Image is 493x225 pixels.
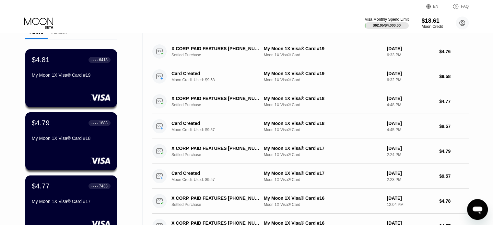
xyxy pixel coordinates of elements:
[439,174,469,179] div: $9.57
[171,146,260,151] div: X CORP. PAID FEATURES [PHONE_NUMBER] US
[264,146,382,151] div: My Moon 1X Visa® Card #17
[387,46,434,51] div: [DATE]
[171,152,267,157] div: Settled Purchase
[439,49,469,54] div: $4.76
[264,171,382,176] div: My Moon 1X Visa® Card #17
[439,149,469,154] div: $4.79
[387,103,434,107] div: 4:48 PM
[171,128,267,132] div: Moon Credit Used: $9.57
[264,46,382,51] div: My Moon 1X Visa® Card #19
[152,39,469,64] div: X CORP. PAID FEATURES [PHONE_NUMBER] USSettled PurchaseMy Moon 1X Visa® Card #19Moon 1X Visa® Car...
[387,53,434,57] div: 6:33 PM
[264,71,382,76] div: My Moon 1X Visa® Card #19
[373,23,401,27] div: $62.05 / $4,000.00
[99,58,108,62] div: 6418
[91,59,98,61] div: ● ● ● ●
[387,146,434,151] div: [DATE]
[387,78,434,82] div: 6:32 PM
[152,114,469,139] div: Card CreatedMoon Credit Used: $9.57My Moon 1X Visa® Card #18Moon 1X Visa® Card[DATE]4:45 PM$9.57
[264,152,382,157] div: Moon 1X Visa® Card
[387,96,434,101] div: [DATE]
[422,24,443,29] div: Moon Credit
[446,3,469,10] div: FAQ
[467,199,488,220] iframe: Dugme za pokretanje prozora za razmenu poruka
[171,177,267,182] div: Moon Credit Used: $9.57
[171,78,267,82] div: Moon Credit Used: $9.58
[426,3,446,10] div: EN
[32,182,50,190] div: $4.77
[152,89,469,114] div: X CORP. PAID FEATURES [PHONE_NUMBER] USSettled PurchaseMy Moon 1X Visa® Card #18Moon 1X Visa® Car...
[439,124,469,129] div: $9.57
[365,17,408,22] div: Visa Monthly Spend Limit
[365,17,408,29] div: Visa Monthly Spend Limit$62.05/$4,000.00
[461,4,469,9] div: FAQ
[264,196,382,201] div: My Moon 1X Visa® Card #16
[171,53,267,57] div: Settled Purchase
[152,164,469,189] div: Card CreatedMoon Credit Used: $9.57My Moon 1X Visa® Card #17Moon 1X Visa® Card[DATE]2:23 PM$9.57
[387,152,434,157] div: 2:24 PM
[264,53,382,57] div: Moon 1X Visa® Card
[387,71,434,76] div: [DATE]
[264,202,382,207] div: Moon 1X Visa® Card
[387,128,434,132] div: 4:45 PM
[264,128,382,132] div: Moon 1X Visa® Card
[171,96,260,101] div: X CORP. PAID FEATURES [PHONE_NUMBER] US
[171,196,260,201] div: X CORP. PAID FEATURES [PHONE_NUMBER] US
[433,4,439,9] div: EN
[422,17,443,29] div: $18.61Moon Credit
[171,71,260,76] div: Card Created
[99,184,108,188] div: 7433
[387,196,434,201] div: [DATE]
[387,177,434,182] div: 2:23 PM
[264,177,382,182] div: Moon 1X Visa® Card
[99,121,108,125] div: 1888
[387,171,434,176] div: [DATE]
[171,171,260,176] div: Card Created
[387,202,434,207] div: 12:04 PM
[439,74,469,79] div: $9.58
[25,112,117,170] div: $4.79● ● ● ●1888My Moon 1X Visa® Card #18
[32,199,111,204] div: My Moon 1X Visa® Card #17
[32,73,111,78] div: My Moon 1X Visa® Card #19
[171,103,267,107] div: Settled Purchase
[422,17,443,24] div: $18.61
[439,99,469,104] div: $4.77
[152,139,469,164] div: X CORP. PAID FEATURES [PHONE_NUMBER] USSettled PurchaseMy Moon 1X Visa® Card #17Moon 1X Visa® Car...
[264,78,382,82] div: Moon 1X Visa® Card
[91,185,98,187] div: ● ● ● ●
[439,198,469,204] div: $4.78
[152,64,469,89] div: Card CreatedMoon Credit Used: $9.58My Moon 1X Visa® Card #19Moon 1X Visa® Card[DATE]6:32 PM$9.58
[32,119,50,127] div: $4.79
[91,122,98,124] div: ● ● ● ●
[264,103,382,107] div: Moon 1X Visa® Card
[32,136,111,141] div: My Moon 1X Visa® Card #18
[387,121,434,126] div: [DATE]
[32,56,50,64] div: $4.81
[264,121,382,126] div: My Moon 1X Visa® Card #18
[171,202,267,207] div: Settled Purchase
[171,46,260,51] div: X CORP. PAID FEATURES [PHONE_NUMBER] US
[25,49,117,107] div: $4.81● ● ● ●6418My Moon 1X Visa® Card #19
[264,96,382,101] div: My Moon 1X Visa® Card #18
[171,121,260,126] div: Card Created
[152,189,469,214] div: X CORP. PAID FEATURES [PHONE_NUMBER] USSettled PurchaseMy Moon 1X Visa® Card #16Moon 1X Visa® Car...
